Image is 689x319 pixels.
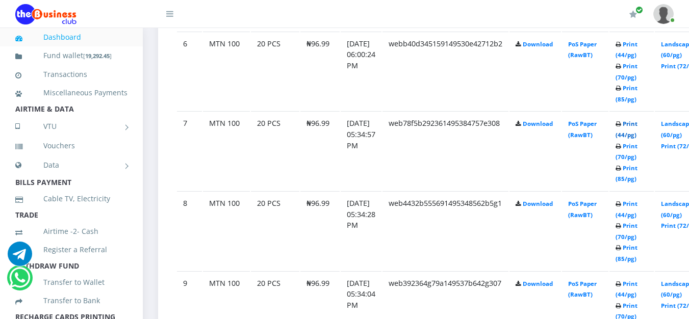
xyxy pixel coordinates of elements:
a: Transfer to Bank [15,289,127,312]
a: Register a Referral [15,238,127,261]
td: 20 PCS [251,191,299,270]
b: 19,292.45 [85,52,110,60]
a: Print (44/pg) [616,120,637,139]
td: 20 PCS [251,32,299,111]
a: Cable TV, Electricity [15,187,127,210]
a: PoS Paper (RawBT) [568,120,597,139]
a: PoS Paper (RawBT) [568,40,597,59]
a: Download [523,40,553,48]
td: 6 [177,32,202,111]
a: Transfer to Wallet [15,271,127,294]
td: [DATE] 05:34:28 PM [341,191,381,270]
td: MTN 100 [203,191,250,270]
a: Print (85/pg) [616,164,637,183]
span: Renew/Upgrade Subscription [635,6,643,14]
a: Vouchers [15,134,127,157]
td: web78f5b292361495384757e308 [382,111,508,190]
a: Data [15,152,127,178]
a: VTU [15,114,127,139]
a: Print (44/pg) [616,40,637,59]
a: PoS Paper (RawBT) [568,280,597,299]
td: webb40d345159149530e42712b2 [382,32,508,111]
a: Print (70/pg) [616,62,637,81]
a: Download [523,120,553,127]
a: Print (44/pg) [616,200,637,219]
img: User [653,4,674,24]
a: Miscellaneous Payments [15,81,127,104]
td: 20 PCS [251,111,299,190]
a: Print (85/pg) [616,244,637,262]
a: Transactions [15,63,127,86]
a: Download [523,280,553,287]
a: Print (85/pg) [616,84,637,103]
small: [ ] [83,52,112,60]
a: Print (44/pg) [616,280,637,299]
td: 8 [177,191,202,270]
a: Download [523,200,553,207]
a: Airtime -2- Cash [15,220,127,243]
a: PoS Paper (RawBT) [568,200,597,219]
a: Chat for support [9,273,30,290]
a: Chat for support [8,249,32,266]
a: Print (70/pg) [616,142,637,161]
td: ₦96.99 [300,111,340,190]
a: Fund wallet[19,292.45] [15,44,127,68]
i: Renew/Upgrade Subscription [629,10,637,18]
td: ₦96.99 [300,191,340,270]
td: web4432b555691495348562b5g1 [382,191,508,270]
td: [DATE] 05:34:57 PM [341,111,381,190]
img: Logo [15,4,76,24]
td: [DATE] 06:00:24 PM [341,32,381,111]
a: Dashboard [15,25,127,49]
td: ₦96.99 [300,32,340,111]
a: Print (70/pg) [616,222,637,241]
td: 7 [177,111,202,190]
td: MTN 100 [203,32,250,111]
td: MTN 100 [203,111,250,190]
